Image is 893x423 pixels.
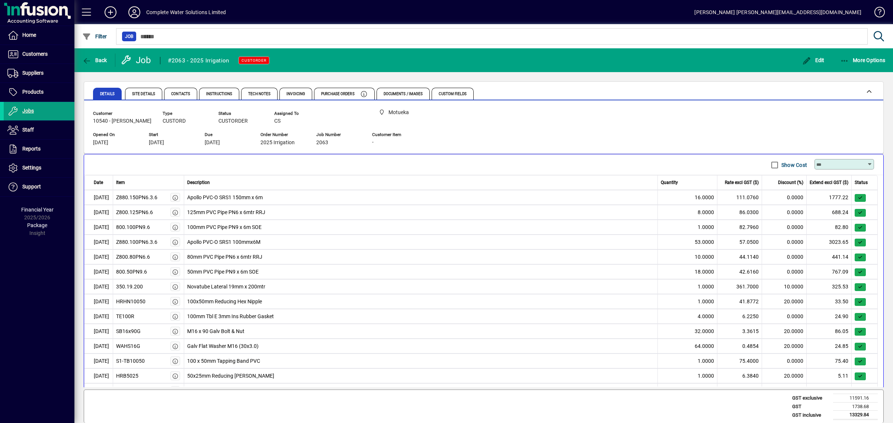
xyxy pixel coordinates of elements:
[802,57,825,63] span: Edit
[439,92,466,96] span: Custom Fields
[838,54,887,67] button: More Options
[21,207,54,213] span: Financial Year
[762,220,807,235] td: 0.0000
[184,249,658,264] td: 80mm PVC Pipe PN6 x 6mtr RRJ
[807,294,852,309] td: 33.50
[187,179,210,186] span: Description
[125,33,133,40] span: Job
[316,140,328,146] span: 2063
[788,394,833,403] td: GST exclusive
[807,249,852,264] td: 441.14
[762,324,807,339] td: 20.0000
[184,368,658,383] td: 50x25mm Reducing [PERSON_NAME]
[807,205,852,220] td: 688.24
[184,294,658,309] td: 100x50mm Reducing Hex Nipple
[698,372,714,380] span: 1.0000
[93,132,138,137] span: Opened On
[717,339,762,353] td: 0.4854
[807,309,852,324] td: 24.90
[260,140,295,146] span: 2025 Irrigation
[762,205,807,220] td: 0.0000
[22,70,44,76] span: Suppliers
[788,402,833,411] td: GST
[84,339,113,353] td: [DATE]
[762,294,807,309] td: 20.0000
[149,140,164,146] span: [DATE]
[807,264,852,279] td: 767.09
[725,179,759,186] span: Rate excl GST ($)
[762,339,807,353] td: 20.0000
[717,324,762,339] td: 3.3615
[184,353,658,368] td: 100 x 50mm Tapping Band PVC
[82,33,107,39] span: Filter
[22,32,36,38] span: Home
[717,309,762,324] td: 6.2250
[800,54,826,67] button: Edit
[807,220,852,235] td: 82.80
[205,132,249,137] span: Due
[4,140,74,158] a: Reports
[84,279,113,294] td: [DATE]
[698,223,714,231] span: 1.0000
[171,92,190,96] span: Contacts
[22,184,41,190] span: Support
[84,264,113,279] td: [DATE]
[717,294,762,309] td: 41.8772
[4,178,74,196] a: Support
[80,30,109,43] button: Filter
[833,411,878,420] td: 13329.84
[84,353,113,368] td: [DATE]
[116,268,147,276] div: 800.50PN9.6
[717,264,762,279] td: 42.6160
[717,368,762,383] td: 6.3840
[218,111,263,116] span: Status
[833,402,878,411] td: 1738.68
[116,253,150,261] div: Z800.80PN6.6
[695,253,714,261] span: 10.0000
[116,327,141,335] div: SB16x90G
[22,51,48,57] span: Customers
[116,238,157,246] div: Z880.100PN6.3.6
[762,235,807,249] td: 0.0000
[163,111,207,116] span: Type
[695,194,714,201] span: 16.0000
[84,383,113,398] td: [DATE]
[163,118,186,124] span: CUSTORD
[80,54,109,67] button: Back
[717,383,762,398] td: 8.3100
[184,190,658,205] td: Apollo PVC-O SRS1 150mm x 6m
[4,121,74,139] a: Staff
[807,190,852,205] td: 1777.22
[372,132,417,137] span: Customer Item
[4,26,74,45] a: Home
[807,368,852,383] td: 5.11
[762,190,807,205] td: 0.0000
[4,159,74,177] a: Settings
[93,118,151,124] span: 10540 - [PERSON_NAME]
[84,309,113,324] td: [DATE]
[116,283,143,291] div: 350.19.200
[762,264,807,279] td: 0.0000
[116,372,138,380] div: HRB5025
[807,353,852,368] td: 75.40
[84,205,113,220] td: [DATE]
[695,268,714,276] span: 18.0000
[807,339,852,353] td: 24.85
[121,54,153,66] div: Job
[810,179,848,186] span: Extend excl GST ($)
[762,383,807,398] td: 15.0000
[717,190,762,205] td: 111.0760
[22,108,34,114] span: Jobs
[122,6,146,19] button: Profile
[4,45,74,64] a: Customers
[84,249,113,264] td: [DATE]
[695,342,714,350] span: 64.0000
[855,179,868,186] span: Status
[116,298,145,306] div: HRHN10050
[146,6,226,18] div: Complete Water Solutions Limited
[184,339,658,353] td: Galv Flat Washer M16 (30x3.0)
[260,132,305,137] span: Order Number
[184,205,658,220] td: 125mm PVC Pipe PN6 x 6mtr RRJ
[780,161,807,169] label: Show Cost
[184,279,658,294] td: Novatube Lateral 19mm x 200mtr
